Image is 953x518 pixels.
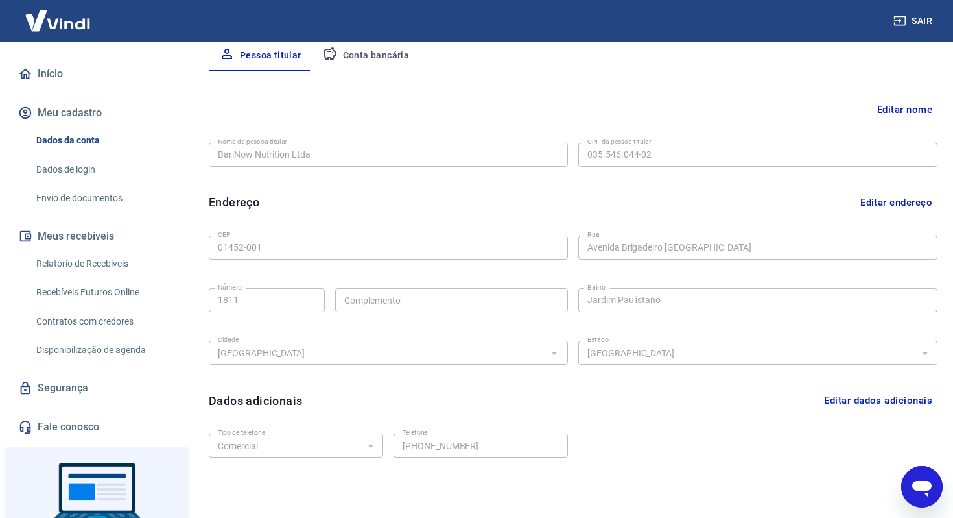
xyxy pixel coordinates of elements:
[587,230,600,240] label: Rua
[31,185,178,212] a: Envio de documentos
[16,413,178,441] a: Fale conosco
[209,193,259,211] h6: Endereço
[587,282,606,292] label: Bairro
[218,335,239,345] label: Cidade
[312,40,420,71] button: Conta bancária
[403,428,428,438] label: Telefone
[855,190,937,215] button: Editar endereço
[218,428,265,438] label: Tipo de telefone
[16,374,178,402] a: Segurança
[587,335,609,345] label: Estado
[218,282,242,292] label: Número
[16,60,178,88] a: Início
[16,1,100,40] img: Vindi
[213,345,543,361] input: Digite aqui algumas palavras para buscar a cidade
[587,137,652,147] label: CPF da pessoa titular
[891,9,937,33] button: Sair
[218,137,287,147] label: Nome da pessoa titular
[16,99,178,127] button: Meu cadastro
[31,251,178,277] a: Relatório de Recebíveis
[31,127,178,154] a: Dados da conta
[31,308,178,335] a: Contratos com credores
[209,40,312,71] button: Pessoa titular
[31,279,178,306] a: Recebíveis Futuros Online
[819,388,937,413] button: Editar dados adicionais
[901,466,943,508] iframe: Botão para abrir a janela de mensagens, conversa em andamento
[31,156,178,183] a: Dados de login
[31,337,178,364] a: Disponibilização de agenda
[16,222,178,251] button: Meus recebíveis
[872,97,937,122] button: Editar nome
[209,392,302,410] h6: Dados adicionais
[218,230,230,240] label: CEP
